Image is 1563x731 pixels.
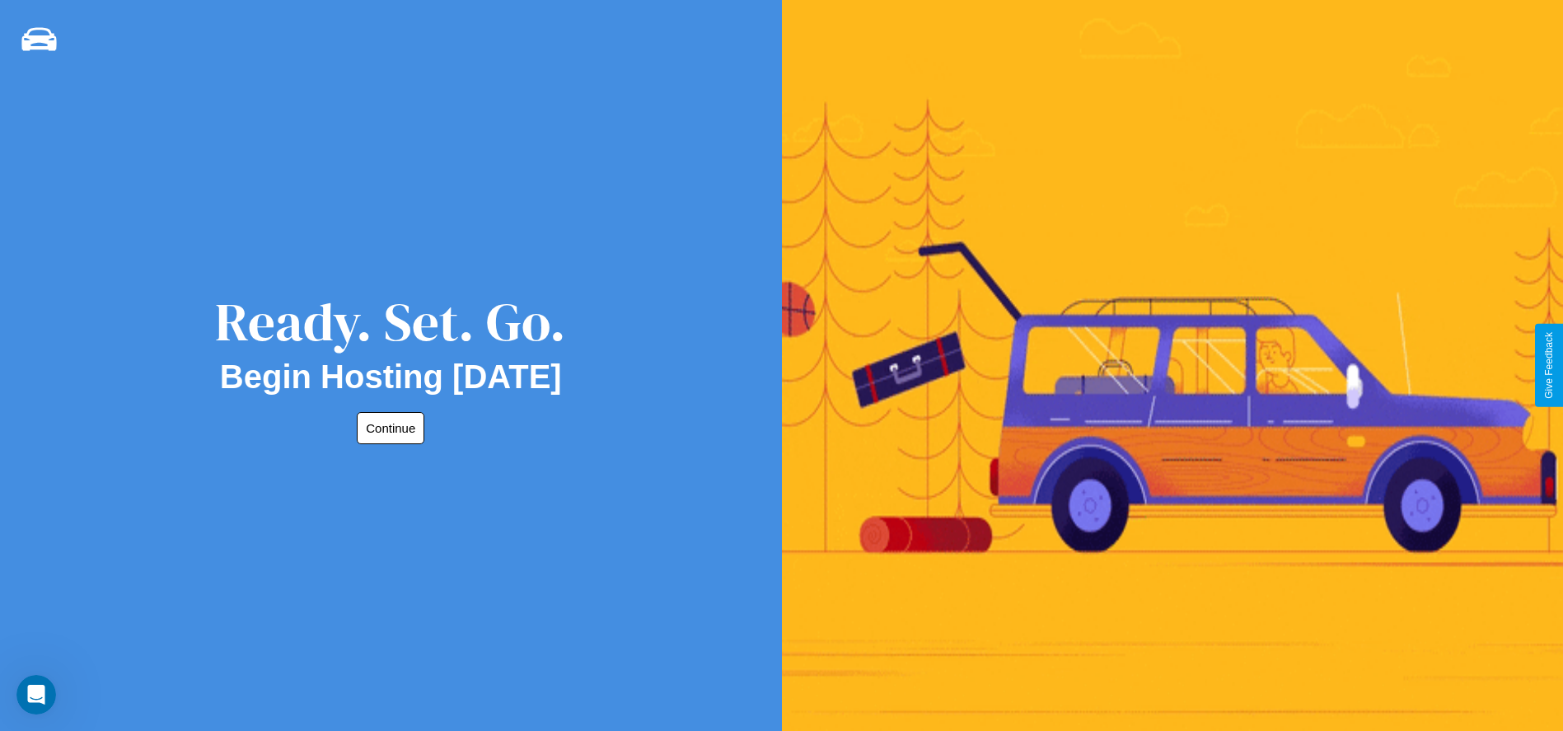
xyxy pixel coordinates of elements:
div: Ready. Set. Go. [215,285,566,358]
button: Continue [357,412,424,444]
div: Give Feedback [1543,332,1555,399]
iframe: Intercom live chat [16,675,56,715]
h2: Begin Hosting [DATE] [220,358,562,396]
